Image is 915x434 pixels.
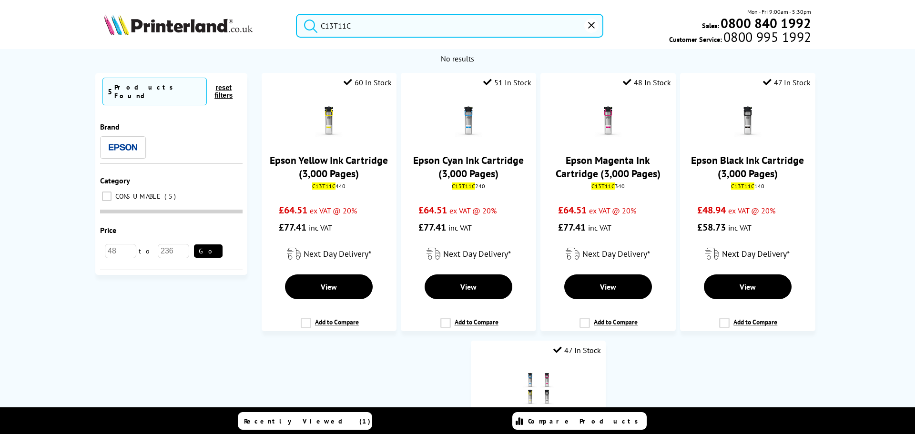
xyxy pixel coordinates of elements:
[418,221,446,233] span: £77.41
[722,248,790,259] span: Next Day Delivery*
[104,14,284,37] a: Printerland Logo
[108,87,112,96] span: 5
[100,225,116,235] span: Price
[304,248,371,259] span: Next Day Delivery*
[100,122,120,131] span: Brand
[483,78,531,87] div: 51 In Stock
[418,204,447,216] span: £64.51
[425,274,512,299] a: View
[545,241,671,267] div: modal_delivery
[600,282,616,292] span: View
[558,204,587,216] span: £64.51
[740,282,756,292] span: View
[728,206,775,215] span: ex VAT @ 20%
[564,274,652,299] a: View
[207,83,240,100] button: reset filters
[731,104,764,137] img: Epson-C13T11C140-Black-Ink-Small.png
[591,104,625,137] img: Epson-C13T11C340-Magenta-Ink-Small.png
[528,417,643,425] span: Compare Products
[623,78,671,87] div: 48 In Stock
[109,144,137,151] img: Epson
[312,104,346,137] img: Epson-C13T11C440-Yellow-Ink-Small.png
[113,192,163,201] span: CONSUMABLE
[266,241,392,267] div: modal_delivery
[452,104,485,137] img: Epson-C13T11C240-Cyan-Ink-Small.png
[522,372,555,405] img: Epson-C13T11-CMYK-Value-Pack-Small.png
[553,345,601,355] div: 47 In Stock
[697,221,726,233] span: £58.73
[238,412,372,430] a: Recently Viewed (1)
[114,83,202,100] div: Products Found
[763,78,811,87] div: 47 In Stock
[321,282,337,292] span: View
[108,54,807,63] div: No results
[548,182,668,190] div: 340
[285,274,373,299] a: View
[194,244,223,258] button: Go
[440,318,498,336] label: Add to Compare
[312,182,335,190] mark: C13T11C
[105,244,136,258] input: 48
[452,182,475,190] mark: C13T11C
[512,412,647,430] a: Compare Products
[460,282,477,292] span: View
[310,206,357,215] span: ex VAT @ 20%
[589,206,636,215] span: ex VAT @ 20%
[408,182,529,190] div: 240
[685,241,810,267] div: modal_delivery
[579,318,638,336] label: Add to Compare
[591,182,615,190] mark: C13T11C
[102,192,112,201] input: CONSUMABLE 5
[697,204,726,216] span: £48.94
[747,7,811,16] span: Mon - Fri 9:00am - 5:30pm
[719,19,811,28] a: 0800 840 1992
[728,223,752,232] span: inc VAT
[158,244,189,258] input: 236
[279,221,306,233] span: £77.41
[702,21,719,30] span: Sales:
[704,274,792,299] a: View
[691,153,804,180] a: Epson Black Ink Cartridge (3,000 Pages)
[588,223,611,232] span: inc VAT
[136,247,158,255] span: to
[448,223,472,232] span: inc VAT
[344,78,392,87] div: 60 In Stock
[413,153,524,180] a: Epson Cyan Ink Cartridge (3,000 Pages)
[100,176,130,185] span: Category
[296,14,603,38] input: Search product or brand
[731,182,754,190] mark: C13T11C
[104,14,253,35] img: Printerland Logo
[558,221,586,233] span: £77.41
[270,153,388,180] a: Epson Yellow Ink Cartridge (3,000 Pages)
[309,223,332,232] span: inc VAT
[556,153,661,180] a: Epson Magenta Ink Cartridge (3,000 Pages)
[164,192,178,201] span: 5
[669,32,811,44] span: Customer Service:
[244,417,371,425] span: Recently Viewed (1)
[719,318,777,336] label: Add to Compare
[301,318,359,336] label: Add to Compare
[406,241,531,267] div: modal_delivery
[279,204,307,216] span: £64.51
[582,248,650,259] span: Next Day Delivery*
[449,206,497,215] span: ex VAT @ 20%
[721,14,811,32] b: 0800 840 1992
[269,182,389,190] div: 440
[687,182,808,190] div: 140
[443,248,511,259] span: Next Day Delivery*
[722,32,811,41] span: 0800 995 1992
